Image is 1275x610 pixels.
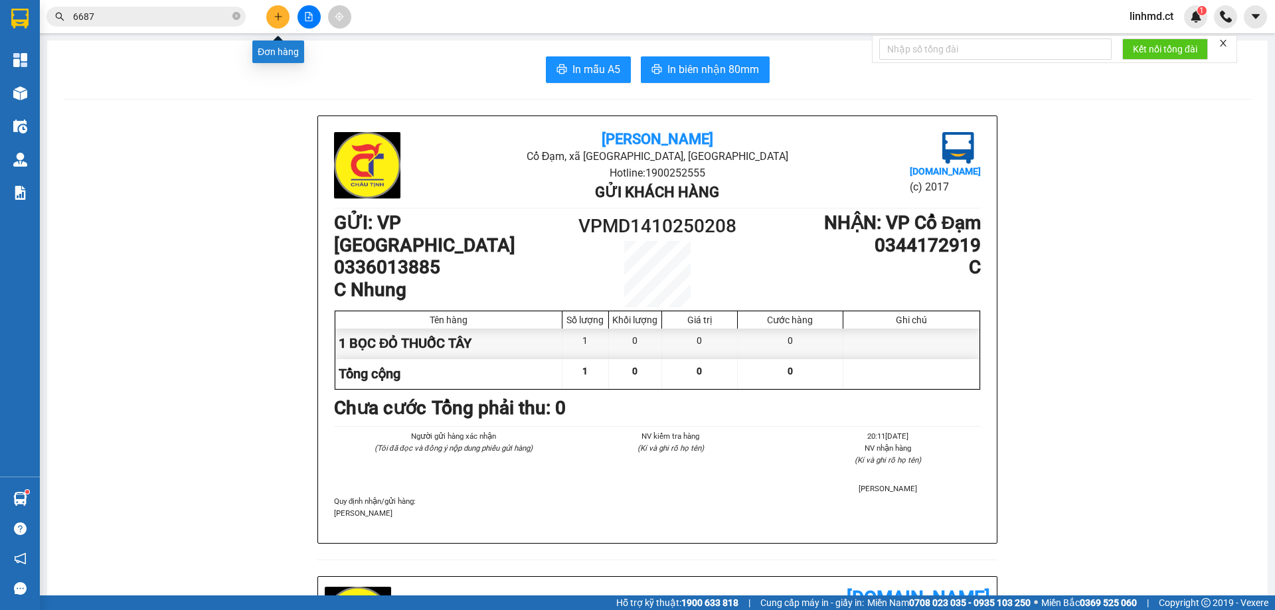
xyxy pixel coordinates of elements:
strong: 1900 633 818 [681,597,738,608]
span: 1 [1199,6,1204,15]
b: Gửi khách hàng [595,184,719,200]
img: phone-icon [1220,11,1232,23]
i: (Kí và ghi rõ họ tên) [637,443,704,453]
span: question-circle [14,522,27,535]
span: 0 [788,366,793,376]
button: plus [266,5,290,29]
button: aim [328,5,351,29]
span: Miền Bắc [1041,595,1137,610]
span: close [1219,38,1228,48]
div: 0 [738,329,843,358]
span: ⚪️ [1034,600,1038,605]
b: [DOMAIN_NAME] [910,166,981,177]
b: [PERSON_NAME] [602,131,713,147]
span: Tổng cộng [339,366,400,382]
img: dashboard-icon [13,53,27,67]
input: Nhập số tổng đài [879,38,1112,60]
span: printer [651,64,662,76]
div: 0 [609,329,662,358]
span: notification [14,552,27,565]
img: warehouse-icon [13,492,27,506]
img: warehouse-icon [13,86,27,100]
span: message [14,582,27,595]
b: [DOMAIN_NAME] [847,587,990,609]
div: Giá trị [665,315,734,325]
div: Khối lượng [612,315,658,325]
li: NV nhận hàng [796,442,981,454]
img: logo.jpg [334,132,400,198]
li: 20:11[DATE] [796,430,981,442]
h1: C Nhung [334,279,576,301]
strong: 0708 023 035 - 0935 103 250 [909,597,1031,608]
strong: 0369 525 060 [1080,597,1137,608]
li: Cổ Đạm, xã [GEOGRAPHIC_DATA], [GEOGRAPHIC_DATA] [442,148,873,165]
span: copyright [1201,598,1211,607]
input: Tìm tên, số ĐT hoặc mã đơn [73,9,230,24]
div: 1 BỌC ĐỎ THUỐC TÂY [335,329,562,358]
span: close-circle [232,12,240,20]
span: aim [335,12,344,21]
li: Cổ Đạm, xã [GEOGRAPHIC_DATA], [GEOGRAPHIC_DATA] [124,33,555,49]
img: warehouse-icon [13,153,27,167]
li: Hotline: 1900252555 [442,165,873,181]
span: search [55,12,64,21]
li: Hotline: 1900252555 [124,49,555,66]
li: Người gửi hàng xác nhận [361,430,546,442]
img: logo.jpg [17,17,83,83]
span: Kết nối tổng đài [1133,42,1197,56]
li: (c) 2017 [910,179,981,195]
button: printerIn mẫu A5 [546,56,631,83]
span: printer [556,64,567,76]
button: printerIn biên nhận 80mm [641,56,770,83]
b: Tổng phải thu: 0 [432,397,566,419]
h1: 0336013885 [334,256,576,279]
li: NV kiểm tra hàng [578,430,763,442]
span: In mẫu A5 [572,61,620,78]
div: Ghi chú [847,315,976,325]
span: close-circle [232,11,240,23]
b: Chưa cước [334,397,426,419]
span: linhmd.ct [1119,8,1184,25]
img: icon-new-feature [1190,11,1202,23]
span: 0 [697,366,702,376]
b: NHẬN : VP Cổ Đạm [824,212,981,234]
li: [PERSON_NAME] [796,483,981,495]
button: Kết nối tổng đài [1122,38,1208,60]
img: solution-icon [13,186,27,200]
img: warehouse-icon [13,119,27,133]
i: (Tôi đã đọc và đồng ý nộp dung phiếu gửi hàng) [375,443,533,453]
span: caret-down [1250,11,1262,23]
span: plus [274,12,283,21]
button: file-add [297,5,321,29]
div: Tên hàng [339,315,558,325]
div: 0 [662,329,738,358]
div: 1 [562,329,609,358]
i: (Kí và ghi rõ họ tên) [855,455,921,465]
span: | [748,595,750,610]
b: GỬI : VP [GEOGRAPHIC_DATA] [17,96,198,141]
img: logo-vxr [11,9,29,29]
h1: VPMD1410250208 [576,212,738,241]
div: Quy định nhận/gửi hàng : [334,495,981,519]
span: | [1147,595,1149,610]
span: 0 [632,366,637,376]
span: file-add [304,12,313,21]
span: 1 [582,366,588,376]
h1: 0344172919 [738,234,981,257]
h1: C [738,256,981,279]
sup: 1 [1197,6,1207,15]
img: logo.jpg [942,132,974,164]
div: Số lượng [566,315,605,325]
span: In biên nhận 80mm [667,61,759,78]
span: Cung cấp máy in - giấy in: [760,595,864,610]
span: Miền Nam [867,595,1031,610]
div: Cước hàng [741,315,839,325]
p: [PERSON_NAME] [334,507,981,519]
b: GỬI : VP [GEOGRAPHIC_DATA] [334,212,515,256]
sup: 1 [25,490,29,494]
span: Hỗ trợ kỹ thuật: [616,595,738,610]
button: caret-down [1244,5,1267,29]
